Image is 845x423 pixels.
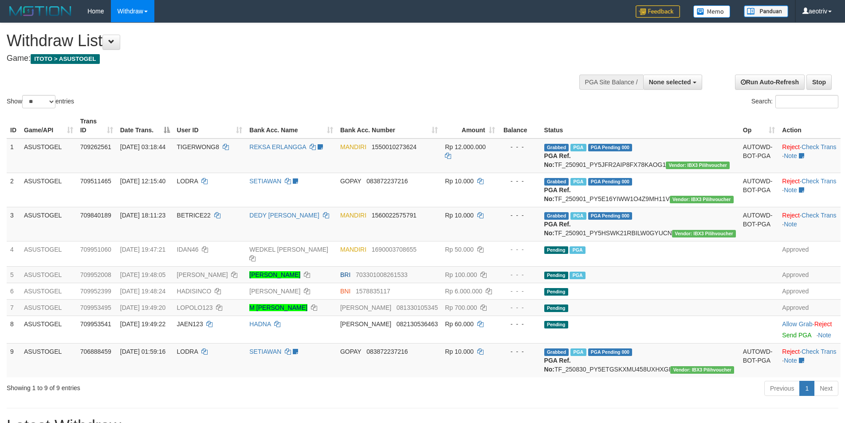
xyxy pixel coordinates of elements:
span: PGA Pending [588,348,633,356]
a: DEDY [PERSON_NAME] [249,212,319,219]
th: User ID: activate to sort column ascending [173,113,246,138]
th: Amount: activate to sort column ascending [441,113,498,138]
span: GOPAY [340,178,361,185]
th: Trans ID: activate to sort column ascending [77,113,117,138]
td: AUTOWD-BOT-PGA [739,173,778,207]
th: Op: activate to sort column ascending [739,113,778,138]
td: 9 [7,343,20,377]
div: - - - [502,245,537,254]
button: None selected [643,75,702,90]
label: Show entries [7,95,74,108]
div: PGA Site Balance / [579,75,643,90]
td: Approved [778,283,841,299]
h4: Game: [7,54,554,63]
a: Reject [782,178,800,185]
td: 5 [7,266,20,283]
a: REKSA ERLANGGA [249,143,306,150]
span: [PERSON_NAME] [340,304,391,311]
td: TF_250830_PY5ETGSKXMU458UXHXGI [541,343,739,377]
span: Copy 081330105345 to clipboard [397,304,438,311]
div: - - - [502,347,537,356]
span: Grabbed [544,178,569,186]
td: ASUSTOGEL [20,207,77,241]
span: MANDIRI [340,143,366,150]
span: [DATE] 19:48:24 [120,288,165,295]
td: ASUSTOGEL [20,316,77,343]
th: Bank Acc. Number: activate to sort column ascending [337,113,441,138]
span: [DATE] 12:15:40 [120,178,165,185]
a: M [PERSON_NAME] [249,304,307,311]
a: Check Trans [802,348,837,355]
span: LODRA [177,348,198,355]
span: Copy 1550010273624 to clipboard [372,143,417,150]
span: Copy 083872237216 to clipboard [366,348,408,355]
img: MOTION_logo.png [7,4,74,18]
span: Pending [544,304,568,312]
span: Copy 1560022575791 to clipboard [372,212,417,219]
span: 709951060 [80,246,111,253]
span: Rp 6.000.000 [445,288,482,295]
span: Rp 50.000 [445,246,474,253]
div: - - - [502,142,537,151]
th: Bank Acc. Name: activate to sort column ascending [246,113,337,138]
span: MANDIRI [340,246,366,253]
td: ASUSTOGEL [20,299,77,316]
span: [DATE] 19:47:21 [120,246,165,253]
td: ASUSTOGEL [20,241,77,266]
a: Note [818,332,831,339]
img: Button%20Memo.svg [693,5,731,18]
span: 709511465 [80,178,111,185]
td: ASUSTOGEL [20,173,77,207]
th: Action [778,113,841,138]
th: Game/API: activate to sort column ascending [20,113,77,138]
span: 709840189 [80,212,111,219]
th: Balance [499,113,541,138]
label: Search: [751,95,838,108]
td: TF_250901_PY5HSWK21RBILW0GYUCN [541,207,739,241]
span: PGA Pending [588,144,633,151]
a: 1 [799,381,814,396]
a: SETIAWAN [249,348,281,355]
b: PGA Ref. No: [544,221,571,237]
span: HADISINCO [177,288,212,295]
span: 709953541 [80,320,111,328]
span: Marked by aeomartha [570,212,586,220]
h1: Withdraw List [7,32,554,50]
a: Allow Grab [782,320,812,328]
span: Copy 083872237216 to clipboard [366,178,408,185]
span: Rp 10.000 [445,178,474,185]
span: Grabbed [544,144,569,151]
span: Vendor URL: https://payment5.1velocity.biz [666,162,730,169]
td: TF_250901_PY5JFR2AIP8FX78KAOG1 [541,138,739,173]
span: Rp 100.000 [445,271,477,278]
a: Run Auto-Refresh [735,75,805,90]
span: IDAN46 [177,246,199,253]
a: Previous [764,381,800,396]
div: Showing 1 to 9 of 9 entries [7,380,346,392]
td: 3 [7,207,20,241]
span: BRI [340,271,350,278]
span: BNI [340,288,350,295]
td: ASUSTOGEL [20,283,77,299]
a: Send PGA [782,332,811,339]
span: [PERSON_NAME] [177,271,228,278]
span: LODRA [177,178,198,185]
span: Vendor URL: https://payment5.1velocity.biz [670,196,734,203]
a: [PERSON_NAME] [249,288,300,295]
td: AUTOWD-BOT-PGA [739,207,778,241]
a: SETIAWAN [249,178,281,185]
td: 7 [7,299,20,316]
span: Marked by aeojeff [570,144,586,151]
span: JAEN123 [177,320,203,328]
span: Marked by aeoheing [570,178,586,186]
b: PGA Ref. No: [544,152,571,168]
td: ASUSTOGEL [20,266,77,283]
a: Reject [782,143,800,150]
span: BETRICE22 [177,212,211,219]
span: Marked by aeomartha [570,272,585,279]
div: - - - [502,320,537,328]
td: Approved [778,241,841,266]
select: Showentries [22,95,55,108]
td: ASUSTOGEL [20,138,77,173]
a: Check Trans [802,143,837,150]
